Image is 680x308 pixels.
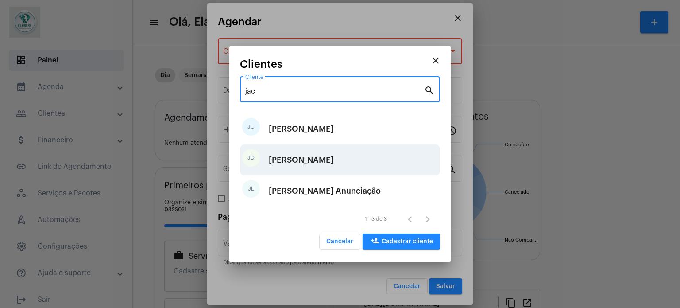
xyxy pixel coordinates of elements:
div: [PERSON_NAME] [269,147,334,173]
div: [PERSON_NAME] [269,116,334,142]
span: Cancelar [326,238,353,245]
mat-icon: person_add [370,237,380,247]
div: JC [242,118,260,136]
mat-icon: search [424,85,435,95]
div: [PERSON_NAME] Anunciação [269,178,381,204]
span: Cadastrar cliente [370,238,433,245]
button: Próxima página [419,210,437,228]
div: JD [242,149,260,167]
div: 1 - 3 de 3 [365,216,387,222]
button: Cancelar [319,234,360,250]
button: Página anterior [401,210,419,228]
span: Clientes [240,58,282,70]
button: Cadastrar cliente [363,234,440,250]
div: JL [242,180,260,198]
input: Pesquisar cliente [245,87,424,95]
mat-icon: close [430,55,441,66]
